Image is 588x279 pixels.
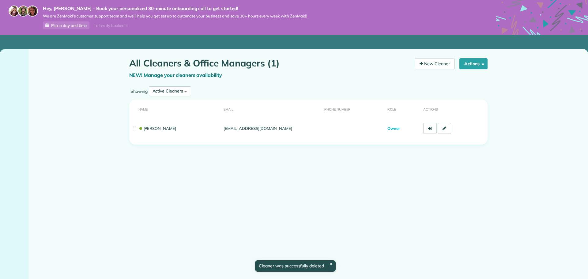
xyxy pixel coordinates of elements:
[385,100,421,118] th: Role
[43,21,89,29] a: Pick a day and time
[51,23,87,28] span: Pick a day and time
[387,126,400,131] span: Owner
[322,100,385,118] th: Phone number
[27,6,38,17] img: michelle-19f622bdf1676172e81f8f8fba1fb50e276960ebfe0243fe18214015130c80e4.jpg
[9,6,20,17] img: maria-72a9807cf96188c08ef61303f053569d2e2a8a1cde33d635c8a3ac13582a053d.jpg
[221,118,322,138] td: [EMAIL_ADDRESS][DOMAIN_NAME]
[153,88,183,94] div: Active Cleaners
[459,58,488,69] button: Actions
[43,6,307,12] strong: Hey, [PERSON_NAME] - Book your personalized 30-minute onboarding call to get started!
[221,100,322,118] th: Email
[43,13,307,19] span: We are ZenMaid’s customer support team and we’ll help you get set up to automate your business an...
[18,6,29,17] img: jorge-587dff0eeaa6aab1f244e6dc62b8924c3b6ad411094392a53c71c6c4a576187d.jpg
[129,58,410,68] h1: All Cleaners & Office Managers (1)
[91,22,131,29] div: I already booked it
[129,100,221,118] th: Name
[129,88,149,94] label: Showing
[129,72,222,78] a: NEW! Manage your cleaners availability
[255,260,336,272] div: Cleaner was successfully deleted
[138,126,176,131] a: [PERSON_NAME]
[421,100,488,118] th: Actions
[415,58,455,69] a: New Cleaner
